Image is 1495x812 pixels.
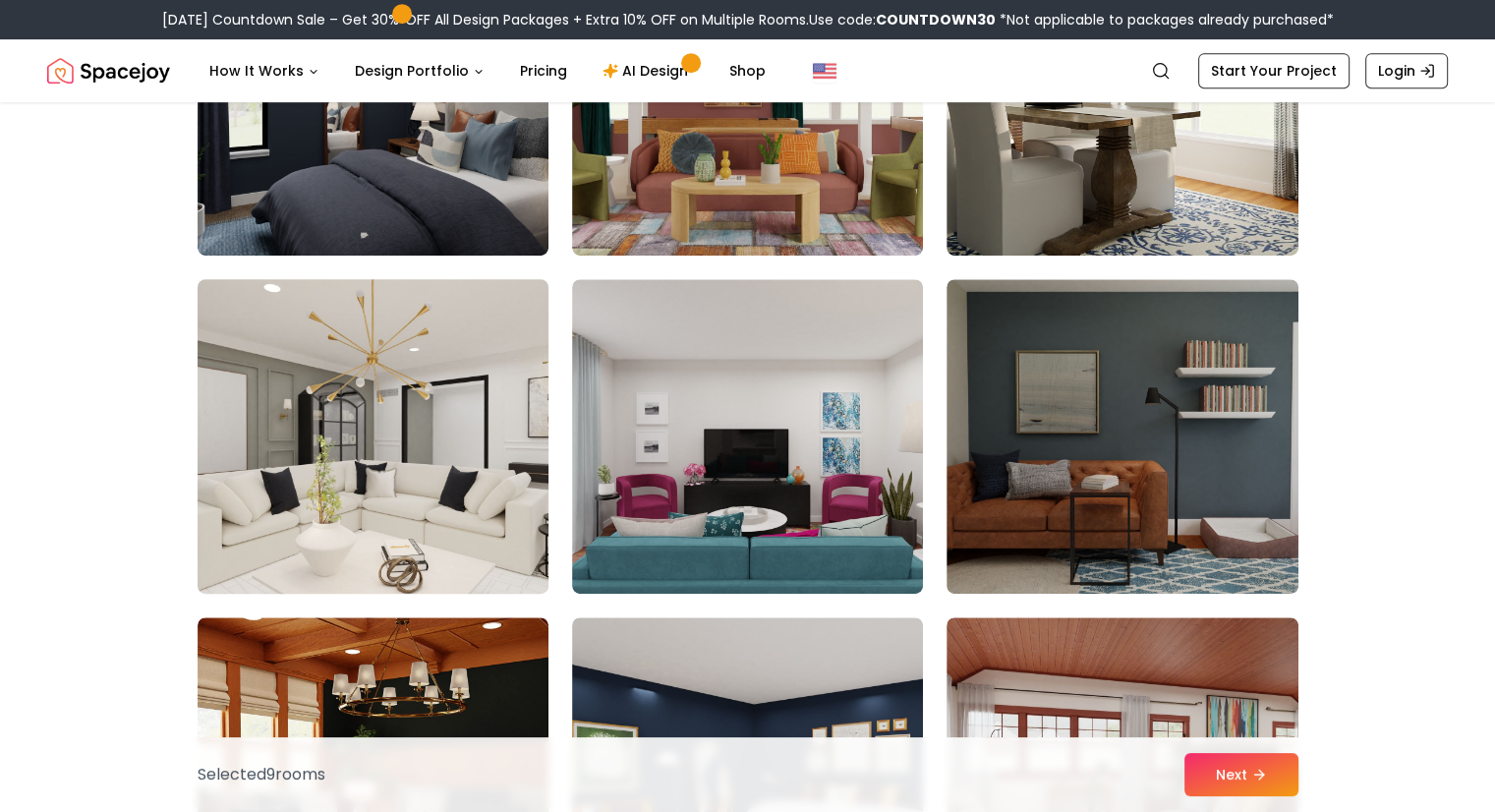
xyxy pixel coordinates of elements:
nav: Main [194,51,781,90]
div: [DATE] Countdown Sale – Get 30% OFF All Design Packages + Extra 10% OFF on Multiple Rooms. [162,10,1334,29]
img: Room room-78 [947,279,1297,594]
span: *Not applicable to packages already purchased* [996,10,1334,29]
a: Spacejoy [47,51,170,90]
a: Login [1365,53,1448,88]
img: United States [813,59,836,83]
a: Shop [714,51,781,90]
a: Start Your Project [1198,53,1350,88]
a: Pricing [504,51,583,90]
p: Selected 9 room s [198,763,325,786]
img: Spacejoy Logo [47,51,170,90]
button: How It Works [194,51,335,90]
button: Design Portfolio [339,51,500,90]
span: Use code: [809,10,996,29]
nav: Global [47,39,1448,102]
a: AI Design [587,51,710,90]
img: Room room-77 [572,279,923,594]
img: Room room-76 [189,271,557,602]
button: Next [1184,753,1298,796]
b: COUNTDOWN30 [876,10,996,29]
